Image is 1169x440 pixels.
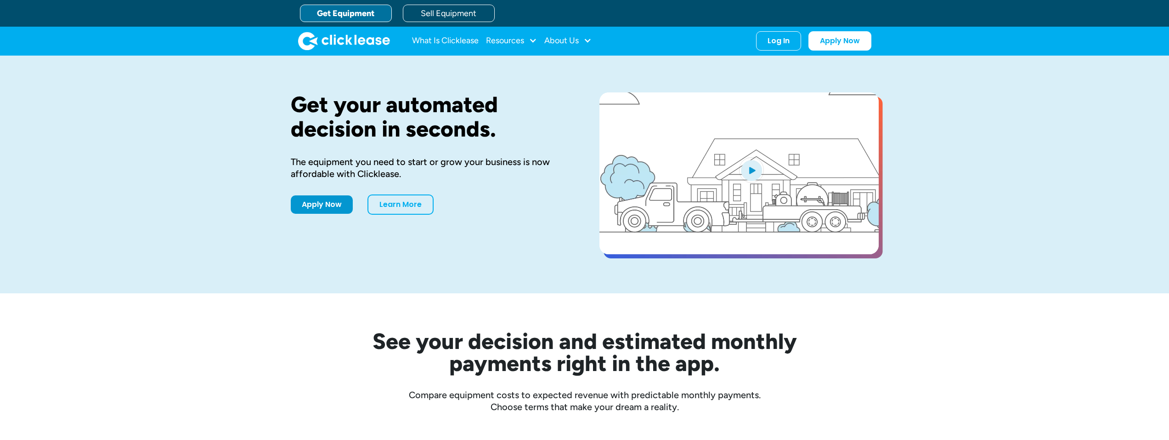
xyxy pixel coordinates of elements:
div: Compare equipment costs to expected revenue with predictable monthly payments. Choose terms that ... [291,389,879,413]
a: open lightbox [599,92,879,254]
div: Log In [768,36,790,46]
div: Resources [486,32,537,50]
div: The equipment you need to start or grow your business is now affordable with Clicklease. [291,156,570,180]
a: Learn More [367,194,434,215]
a: What Is Clicklease [412,32,479,50]
img: Clicklease logo [298,32,390,50]
a: Apply Now [291,195,353,214]
a: Apply Now [808,31,871,51]
a: home [298,32,390,50]
img: Blue play button logo on a light blue circular background [739,157,764,183]
a: Get Equipment [300,5,392,22]
h1: Get your automated decision in seconds. [291,92,570,141]
div: About Us [544,32,592,50]
a: Sell Equipment [403,5,495,22]
h2: See your decision and estimated monthly payments right in the app. [328,330,842,374]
